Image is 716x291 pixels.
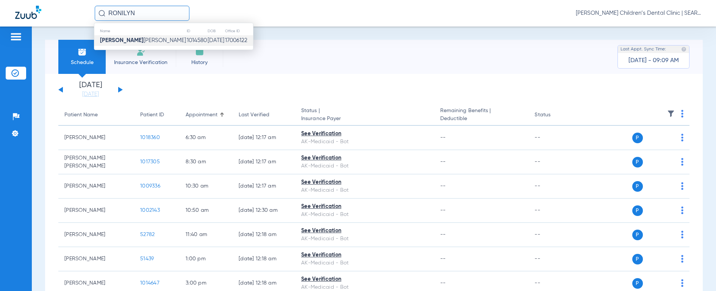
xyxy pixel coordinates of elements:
img: Manual Insurance Verification [136,47,145,56]
li: [DATE] [68,81,113,98]
span: [DATE] - 09:09 AM [628,57,679,64]
span: 1014647 [140,280,159,286]
img: group-dot-blue.svg [681,158,683,166]
td: [DATE] 12:30 AM [233,199,295,223]
img: History [195,47,204,56]
span: -- [440,232,446,237]
span: 1002143 [140,208,160,213]
span: -- [440,280,446,286]
div: AK-Medicaid - Bot [301,259,428,267]
div: See Verification [301,203,428,211]
th: Office ID [225,27,253,35]
span: [PERSON_NAME] [100,38,186,43]
input: Search for patients [95,6,189,21]
a: [DATE] [68,91,113,98]
span: P [632,181,643,192]
iframe: Chat Widget [678,255,716,291]
img: group-dot-blue.svg [681,207,683,214]
span: P [632,205,643,216]
td: [DATE] 12:17 AM [233,174,295,199]
th: Name [94,27,186,35]
span: 1017305 [140,159,160,164]
span: 52782 [140,232,155,237]
span: 1018360 [140,135,160,140]
td: [DATE] 12:17 AM [233,126,295,150]
span: Schedule [64,59,100,66]
span: P [632,157,643,167]
td: -- [528,223,580,247]
td: 8:30 AM [180,150,233,174]
div: Last Verified [239,111,289,119]
td: -- [528,150,580,174]
span: -- [440,159,446,164]
img: hamburger-icon [10,32,22,41]
td: 10:50 AM [180,199,233,223]
th: DOB [207,27,225,35]
span: P [632,254,643,264]
div: Last Verified [239,111,269,119]
img: Zuub Logo [15,6,41,19]
td: 11:40 AM [180,223,233,247]
td: 1:00 PM [180,247,233,271]
td: -- [528,126,580,150]
td: [DATE] 12:18 AM [233,223,295,247]
div: See Verification [301,227,428,235]
div: AK-Medicaid - Bot [301,138,428,146]
div: Patient ID [140,111,174,119]
span: -- [440,256,446,261]
td: [PERSON_NAME] [58,126,134,150]
td: [PERSON_NAME] [PERSON_NAME] [58,150,134,174]
th: Remaining Benefits | [434,105,529,126]
span: Deductible [440,115,523,123]
div: Patient Name [64,111,98,119]
td: 10:30 AM [180,174,233,199]
th: Status | [295,105,434,126]
td: [DATE] 12:17 AM [233,150,295,174]
span: History [181,59,217,66]
div: Patient ID [140,111,164,119]
img: group-dot-blue.svg [681,110,683,117]
td: 17006122 [225,35,253,46]
td: [PERSON_NAME] [58,223,134,247]
td: -- [528,199,580,223]
span: 51439 [140,256,154,261]
div: See Verification [301,251,428,259]
span: P [632,133,643,143]
div: AK-Medicaid - Bot [301,211,428,219]
td: -- [528,247,580,271]
span: Last Appt. Sync Time: [621,45,666,53]
img: group-dot-blue.svg [681,182,683,190]
td: -- [528,174,580,199]
div: AK-Medicaid - Bot [301,162,428,170]
span: 1009336 [140,183,160,189]
div: See Verification [301,130,428,138]
span: P [632,230,643,240]
img: Search Icon [98,10,105,17]
span: P [632,278,643,289]
div: Appointment [186,111,227,119]
td: 6:30 AM [180,126,233,150]
td: 1014580 [186,35,207,46]
span: -- [440,183,446,189]
div: Appointment [186,111,217,119]
img: Schedule [78,47,87,56]
span: -- [440,208,446,213]
img: last sync help info [681,47,686,52]
span: Insurance Verification [111,59,170,66]
div: See Verification [301,275,428,283]
strong: [PERSON_NAME] [100,38,144,43]
td: [PERSON_NAME] [58,199,134,223]
span: -- [440,135,446,140]
td: [PERSON_NAME] [58,247,134,271]
img: filter.svg [667,110,675,117]
th: Status [528,105,580,126]
div: AK-Medicaid - Bot [301,235,428,243]
td: [PERSON_NAME] [58,174,134,199]
div: See Verification [301,154,428,162]
div: AK-Medicaid - Bot [301,186,428,194]
span: Insurance Payer [301,115,428,123]
div: See Verification [301,178,428,186]
th: ID [186,27,207,35]
span: [PERSON_NAME] Children’s Dental Clinic | SEARHC [576,9,701,17]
